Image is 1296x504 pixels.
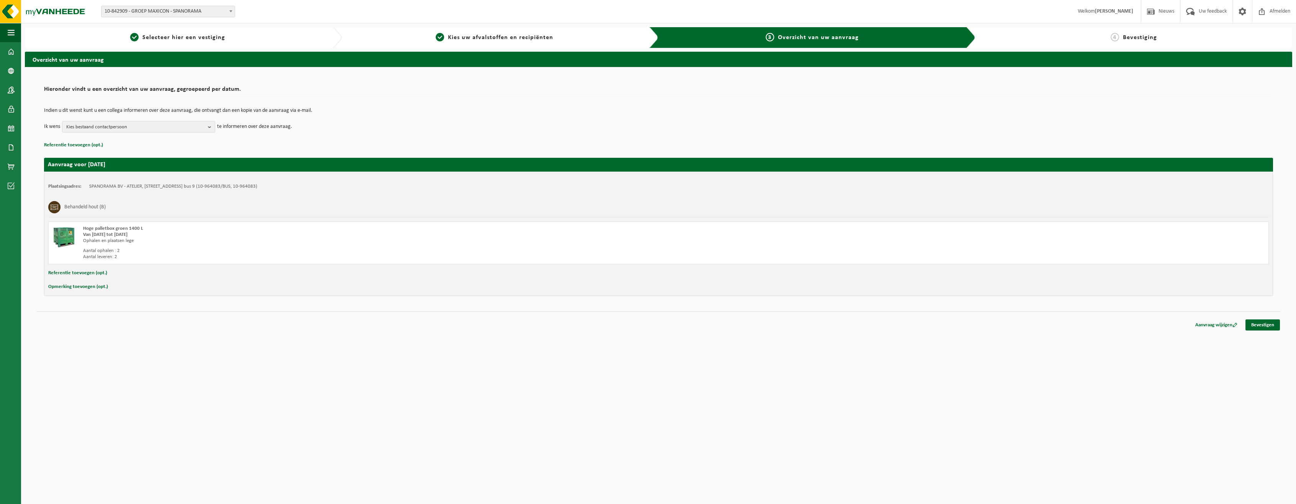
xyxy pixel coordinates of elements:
[1123,34,1157,41] span: Bevestiging
[83,232,127,237] strong: Van [DATE] tot [DATE]
[64,201,106,213] h3: Behandeld hout (B)
[25,52,1292,67] h2: Overzicht van uw aanvraag
[44,140,103,150] button: Referentie toevoegen (opt.)
[29,33,327,42] a: 1Selecteer hier een vestiging
[48,282,108,292] button: Opmerking toevoegen (opt.)
[448,34,553,41] span: Kies uw afvalstoffen en recipiënten
[217,121,292,133] p: te informeren over deze aanvraag.
[44,108,1273,113] p: Indien u dit wenst kunt u een collega informeren over deze aanvraag, die ontvangt dan een kopie v...
[436,33,444,41] span: 2
[1245,319,1280,331] a: Bevestigen
[1095,8,1133,14] strong: [PERSON_NAME]
[44,121,60,133] p: Ik wens
[52,226,75,249] img: PB-HB-1400-HPE-GN-01.png
[130,33,139,41] span: 1
[1111,33,1119,41] span: 4
[48,162,105,168] strong: Aanvraag voor [DATE]
[778,34,859,41] span: Overzicht van uw aanvraag
[48,268,107,278] button: Referentie toevoegen (opt.)
[83,248,689,254] div: Aantal ophalen : 2
[83,226,143,231] span: Hoge palletbox groen 1400 L
[62,121,215,133] button: Kies bestaand contactpersoon
[1190,319,1243,331] a: Aanvraag wijzigen
[44,86,1273,97] h2: Hieronder vindt u een overzicht van uw aanvraag, gegroepeerd per datum.
[66,121,205,133] span: Kies bestaand contactpersoon
[89,183,257,190] td: SPANORAMA BV - ATELIER, [STREET_ADDRESS] bus 9 (10-964083/BUS, 10-964083)
[346,33,644,42] a: 2Kies uw afvalstoffen en recipiënten
[766,33,774,41] span: 3
[142,34,225,41] span: Selecteer hier een vestiging
[48,184,82,189] strong: Plaatsingsadres:
[83,238,689,244] div: Ophalen en plaatsen lege
[101,6,235,17] span: 10-842909 - GROEP MAXICON - SPANORAMA
[83,254,689,260] div: Aantal leveren: 2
